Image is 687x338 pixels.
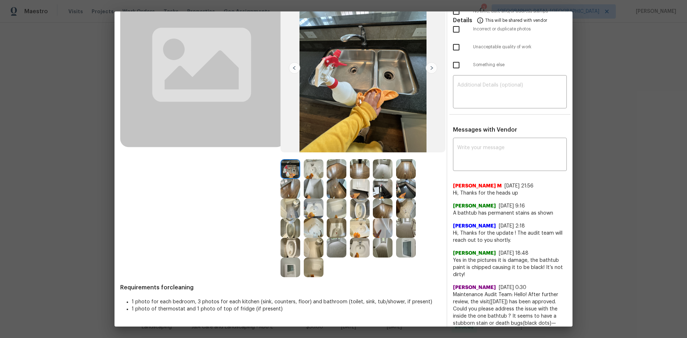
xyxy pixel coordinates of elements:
[132,305,441,313] li: 1 photo of thermostat and 1 photo of top of fridge (if present)
[453,190,567,197] span: Hi, Thanks for the heads up
[499,251,528,256] span: [DATE] 18:48
[473,26,567,32] span: Incorrect or duplicate photos
[132,298,441,305] li: 1 photo for each bedroom, 3 photos for each kitchen (sink, counters, floor) and bathroom (toilet,...
[447,38,572,56] div: Unacceptable quality of work
[453,250,496,257] span: [PERSON_NAME]
[499,285,526,290] span: [DATE] 0:30
[485,11,547,29] span: This will be shared with vendor
[453,230,567,244] span: Hi, Thanks for the update ! The audit team will reach out to you shortly.
[499,224,525,229] span: [DATE] 2:18
[447,56,572,74] div: Something else
[453,127,517,133] span: Messages with Vendor
[447,20,572,38] div: Incorrect or duplicate photos
[473,62,567,68] span: Something else
[453,257,567,278] span: Yes in the pictures it is damage, the bathtub paint is chipped causing it to be black! It’s not d...
[453,210,567,217] span: A bathtub has permanent stains as shown
[453,222,496,230] span: [PERSON_NAME]
[453,284,496,291] span: [PERSON_NAME]
[499,204,525,209] span: [DATE] 9:16
[453,11,472,29] span: Details
[473,44,567,50] span: Unacceptable quality of work
[453,182,502,190] span: [PERSON_NAME] M
[453,202,496,210] span: [PERSON_NAME]
[426,62,437,74] img: right-chevron-button-url
[505,183,533,188] span: [DATE] 21:56
[289,62,300,74] img: left-chevron-button-url
[120,284,441,291] span: Requirements for cleaning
